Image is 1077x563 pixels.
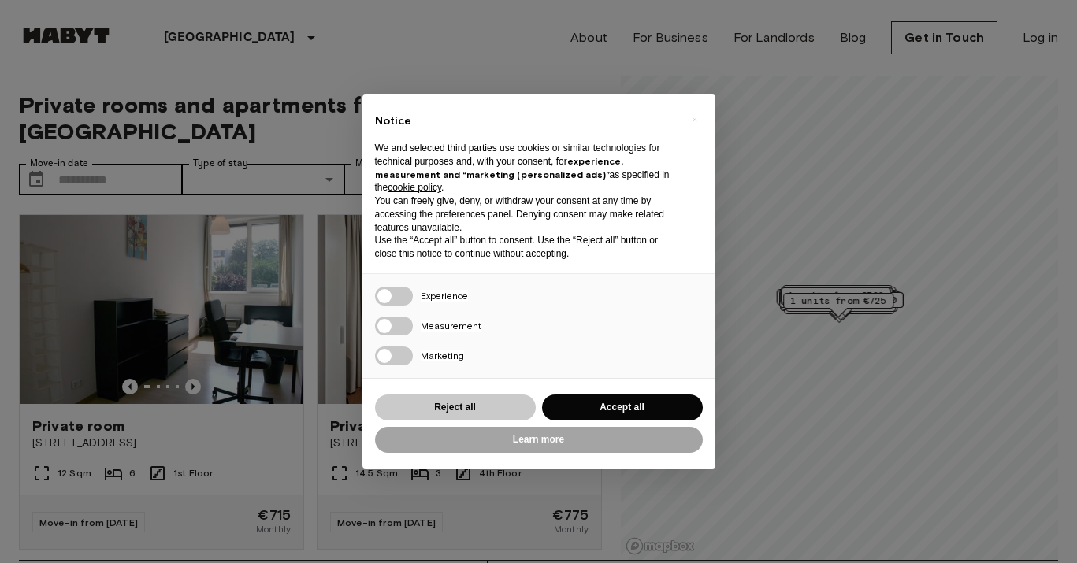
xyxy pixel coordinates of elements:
[375,155,623,180] strong: experience, measurement and “marketing (personalized ads)”
[375,113,678,129] h2: Notice
[375,194,678,234] p: You can freely give, deny, or withdraw your consent at any time by accessing the preferences pane...
[421,350,464,361] span: Marketing
[682,107,707,132] button: Close this notice
[375,394,536,420] button: Reject all
[692,110,697,129] span: ×
[421,320,481,332] span: Measurement
[375,234,678,261] p: Use the “Accept all” button to consent. Use the “Reject all” button or close this notice to conti...
[542,394,703,420] button: Accept all
[375,142,678,194] p: We and selected third parties use cookies or similar technologies for technical purposes and, wit...
[421,290,468,302] span: Experience
[375,427,703,453] button: Learn more
[388,182,441,193] a: cookie policy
